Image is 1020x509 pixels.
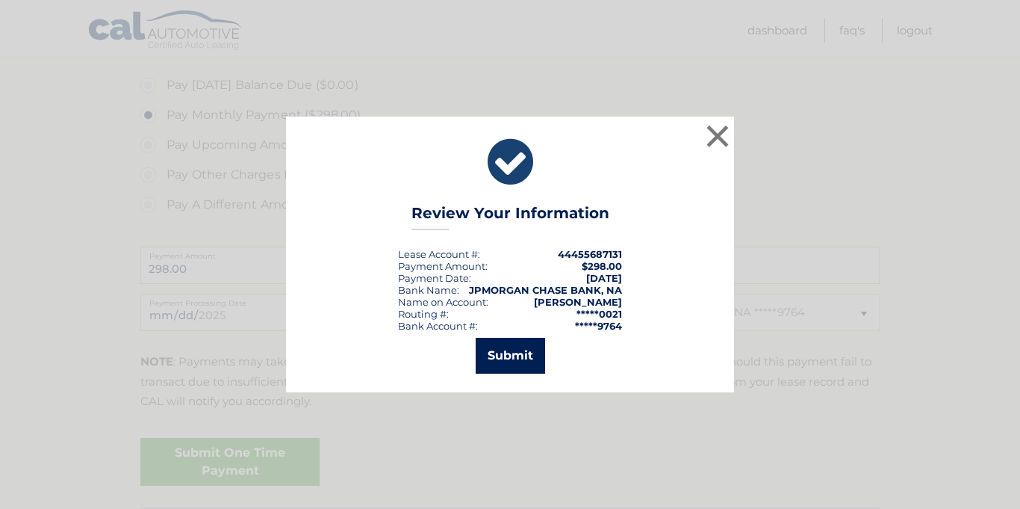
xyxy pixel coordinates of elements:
[476,338,545,374] button: Submit
[398,272,469,284] span: Payment Date
[534,296,622,308] strong: [PERSON_NAME]
[398,272,471,284] div: :
[398,248,480,260] div: Lease Account #:
[398,320,478,332] div: Bank Account #:
[398,296,488,308] div: Name on Account:
[469,284,622,296] strong: JPMORGAN CHASE BANK, NA
[411,204,609,230] h3: Review Your Information
[582,260,622,272] span: $298.00
[398,308,449,320] div: Routing #:
[703,121,733,151] button: ×
[558,248,622,260] strong: 44455687131
[586,272,622,284] span: [DATE]
[398,284,459,296] div: Bank Name:
[398,260,488,272] div: Payment Amount:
